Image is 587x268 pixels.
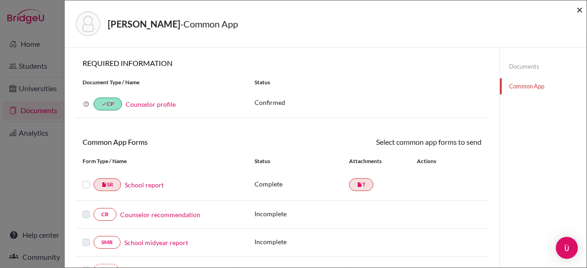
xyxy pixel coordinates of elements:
a: SMR [94,236,121,249]
div: Attachments [349,157,406,165]
span: - Common App [180,18,238,29]
span: × [576,3,583,16]
h6: REQUIRED INFORMATION [76,59,488,67]
p: Complete [255,179,349,189]
div: Actions [406,157,463,165]
a: insert_drive_fileT [349,178,373,191]
p: Confirmed [255,98,482,107]
a: insert_drive_fileSR [94,178,121,191]
div: Status [248,78,488,87]
div: Open Intercom Messenger [556,237,578,259]
p: Incomplete [255,209,349,219]
a: CR [94,208,116,221]
a: doneCP [94,98,122,110]
a: School report [125,180,164,190]
a: School midyear report [124,238,188,247]
div: Status [255,157,349,165]
p: Incomplete [255,237,349,246]
div: Document Type / Name [76,78,248,87]
strong: [PERSON_NAME] [108,18,180,29]
i: insert_drive_file [101,182,107,187]
a: Common App [500,78,587,94]
i: insert_drive_file [357,182,362,187]
a: Counselor recommendation [120,210,200,219]
button: Close [576,4,583,15]
i: done [101,101,107,107]
a: Counselor profile [126,100,176,108]
h6: Common App Forms [76,137,282,146]
div: Form Type / Name [76,157,248,165]
div: Select common app forms to send [282,137,488,148]
a: Documents [500,59,587,75]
